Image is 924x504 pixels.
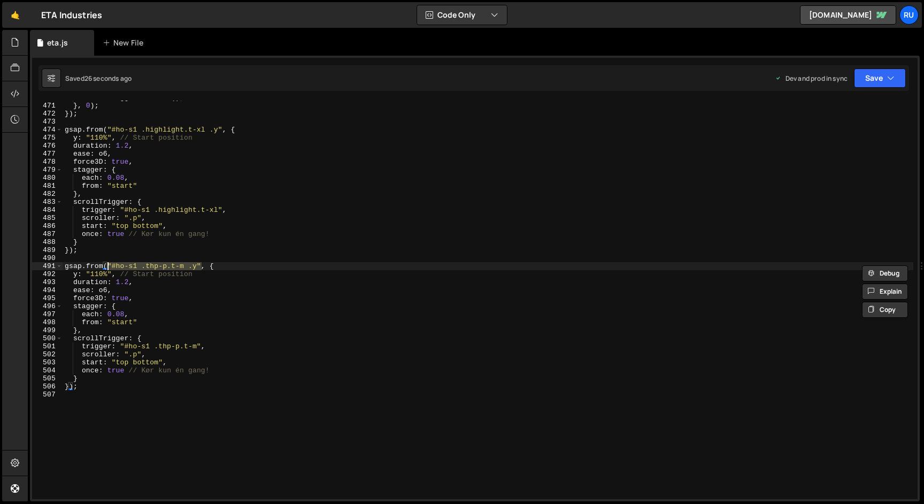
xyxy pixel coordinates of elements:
[2,2,28,28] a: 🤙
[32,334,63,342] div: 500
[103,37,148,48] div: New File
[32,142,63,150] div: 476
[32,182,63,190] div: 481
[32,375,63,383] div: 505
[32,102,63,110] div: 471
[32,190,63,198] div: 482
[32,134,63,142] div: 475
[32,383,63,391] div: 506
[854,68,906,88] button: Save
[32,350,63,358] div: 502
[32,318,63,326] div: 498
[32,286,63,294] div: 494
[32,166,63,174] div: 479
[32,238,63,246] div: 488
[32,391,63,399] div: 507
[32,174,63,182] div: 480
[32,278,63,286] div: 493
[775,74,848,83] div: Dev and prod in sync
[65,74,132,83] div: Saved
[899,5,919,25] a: Ru
[32,254,63,262] div: 490
[32,294,63,302] div: 495
[32,118,63,126] div: 473
[32,158,63,166] div: 478
[862,284,908,300] button: Explain
[32,302,63,310] div: 496
[32,150,63,158] div: 477
[41,9,102,21] div: ETA Industries
[800,5,896,25] a: [DOMAIN_NAME]
[417,5,507,25] button: Code Only
[32,222,63,230] div: 486
[32,326,63,334] div: 499
[32,198,63,206] div: 483
[32,214,63,222] div: 485
[32,126,63,134] div: 474
[84,74,132,83] div: 26 seconds ago
[32,366,63,375] div: 504
[862,302,908,318] button: Copy
[862,265,908,281] button: Debug
[47,37,68,48] div: eta.js
[32,230,63,238] div: 487
[32,206,63,214] div: 484
[32,342,63,350] div: 501
[32,110,63,118] div: 472
[32,358,63,366] div: 503
[32,262,63,270] div: 491
[32,310,63,318] div: 497
[32,270,63,278] div: 492
[32,246,63,254] div: 489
